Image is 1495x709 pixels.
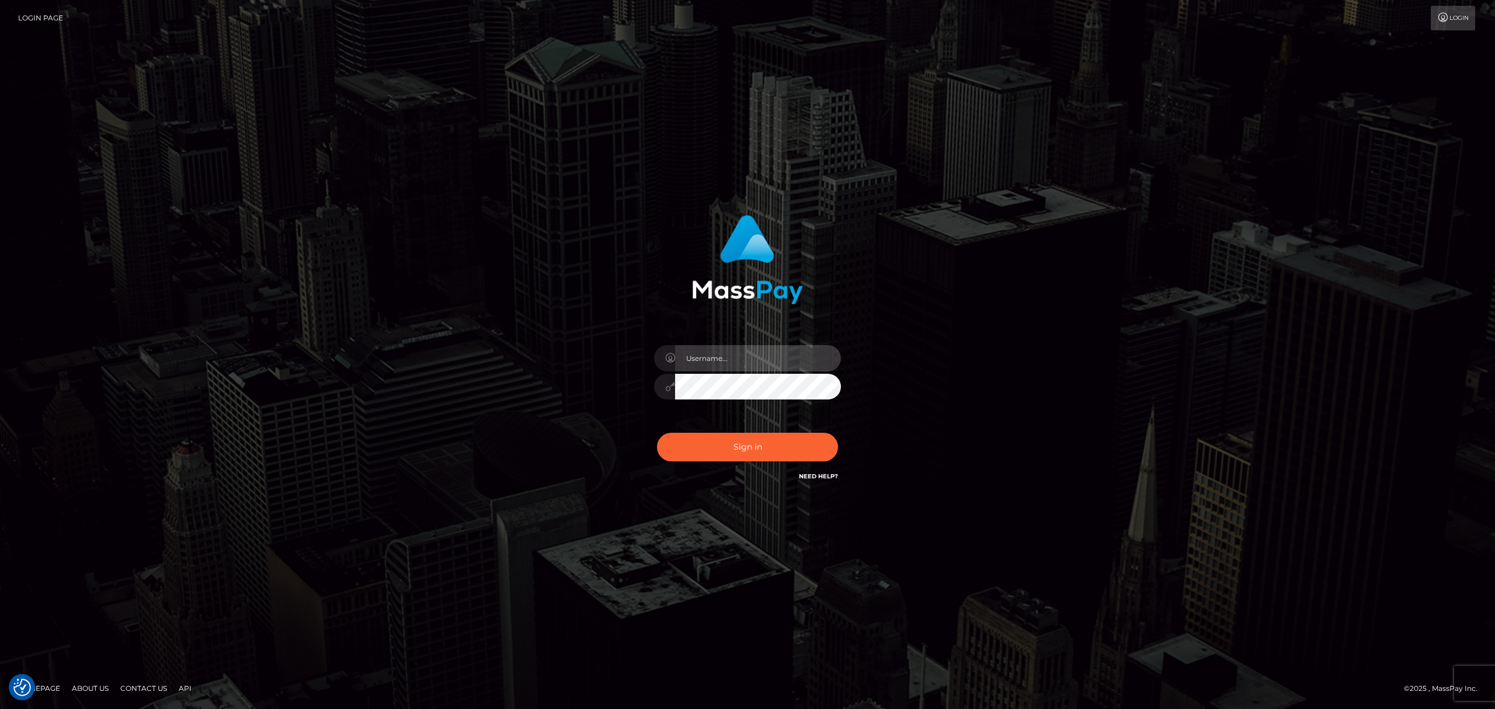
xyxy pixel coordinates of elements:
[116,679,172,697] a: Contact Us
[692,215,803,304] img: MassPay Login
[67,679,113,697] a: About Us
[1404,682,1486,695] div: © 2025 , MassPay Inc.
[799,472,838,480] a: Need Help?
[18,6,63,30] a: Login Page
[657,433,838,461] button: Sign in
[174,679,196,697] a: API
[13,679,31,696] img: Revisit consent button
[13,679,31,696] button: Consent Preferences
[1431,6,1475,30] a: Login
[675,345,841,371] input: Username...
[13,679,65,697] a: Homepage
